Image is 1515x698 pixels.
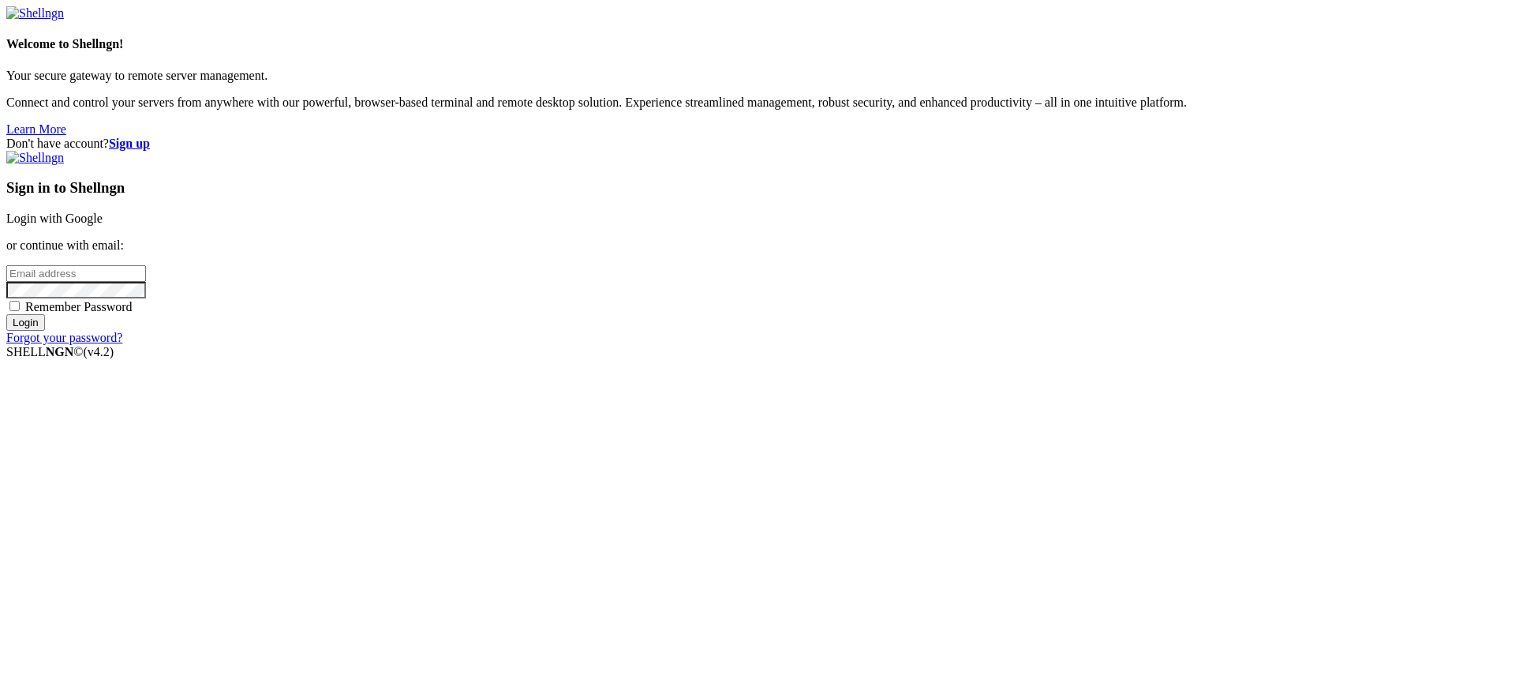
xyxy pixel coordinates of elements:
input: Remember Password [9,301,20,311]
h3: Sign in to Shellngn [6,179,1509,197]
p: or continue with email: [6,238,1509,253]
b: NGN [46,345,74,358]
a: Sign up [109,137,150,150]
span: 4.2.0 [84,345,114,358]
div: Don't have account? [6,137,1509,151]
a: Forgot your password? [6,331,122,344]
p: Connect and control your servers from anywhere with our powerful, browser-based terminal and remo... [6,96,1509,110]
a: Learn More [6,122,66,136]
img: Shellngn [6,151,64,165]
span: Remember Password [25,300,133,313]
img: Shellngn [6,6,64,21]
span: SHELL © [6,345,114,358]
input: Login [6,314,45,331]
input: Email address [6,265,146,282]
a: Login with Google [6,212,103,225]
p: Your secure gateway to remote server management. [6,69,1509,83]
h4: Welcome to Shellngn! [6,37,1509,51]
